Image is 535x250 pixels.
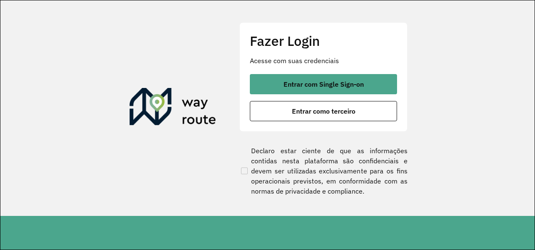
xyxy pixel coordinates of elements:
[292,108,355,114] span: Entrar como terceiro
[239,146,408,196] label: Declaro estar ciente de que as informações contidas nesta plataforma são confidenciais e devem se...
[250,33,397,49] h2: Fazer Login
[250,56,397,66] p: Acesse com suas credenciais
[283,81,364,88] span: Entrar com Single Sign-on
[130,88,216,128] img: Roteirizador AmbevTech
[250,74,397,94] button: button
[250,101,397,121] button: button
